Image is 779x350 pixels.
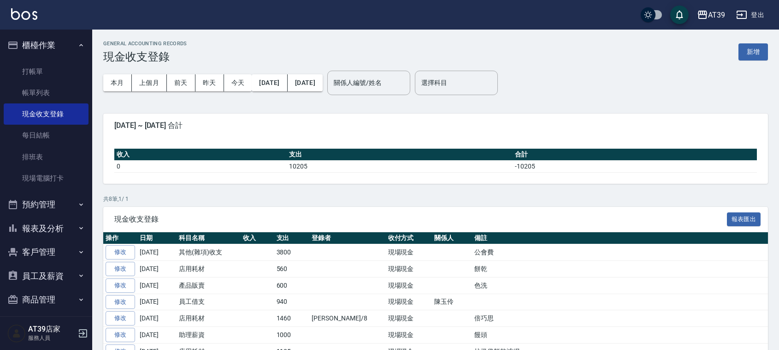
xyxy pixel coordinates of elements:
h2: GENERAL ACCOUNTING RECORDS [103,41,187,47]
td: 560 [274,261,310,278]
img: Logo [11,8,37,20]
td: -10205 [513,160,757,172]
td: 員工借支 [177,294,241,310]
a: 每日結帳 [4,125,89,146]
h5: AT39店家 [28,325,75,334]
td: 店用耗材 [177,261,241,278]
th: 日期 [137,232,177,244]
td: 1000 [274,327,310,344]
th: 收付方式 [386,232,432,244]
td: 3800 [274,244,310,261]
td: 10205 [287,160,513,172]
button: 昨天 [195,74,224,91]
a: 現金收支登錄 [4,103,89,125]
button: 今天 [224,74,252,91]
th: 登錄者 [309,232,385,244]
img: Person [7,324,26,343]
button: 報表匯出 [727,212,761,227]
th: 支出 [274,232,310,244]
td: 0 [114,160,287,172]
button: 員工及薪資 [4,264,89,288]
td: 饅頭 [472,327,768,344]
th: 收入 [114,149,287,161]
button: 上個月 [132,74,167,91]
td: 其他(雜項)收支 [177,244,241,261]
td: [DATE] [137,244,177,261]
a: 修改 [106,328,135,342]
a: 修改 [106,262,135,276]
a: 修改 [106,311,135,326]
th: 支出 [287,149,513,161]
a: 修改 [106,295,135,309]
td: 餅乾 [472,261,768,278]
th: 收入 [241,232,274,244]
a: 報表匯出 [727,214,761,223]
td: 現場現金 [386,327,432,344]
a: 打帳單 [4,61,89,82]
span: 現金收支登錄 [114,215,727,224]
div: AT39 [708,9,725,21]
td: 產品販賣 [177,277,241,294]
p: 共 8 筆, 1 / 1 [103,195,768,203]
th: 關係人 [432,232,472,244]
th: 備註 [472,232,768,244]
a: 現場電腦打卡 [4,168,89,189]
a: 帳單列表 [4,82,89,103]
p: 服務人員 [28,334,75,342]
td: 現場現金 [386,294,432,310]
td: [DATE] [137,277,177,294]
button: AT39 [693,6,729,24]
td: 公會費 [472,244,768,261]
span: [DATE] ~ [DATE] 合計 [114,121,757,130]
button: 本月 [103,74,132,91]
td: 1460 [274,310,310,327]
td: 店用耗材 [177,310,241,327]
td: 助理薪資 [177,327,241,344]
a: 修改 [106,278,135,293]
td: [DATE] [137,310,177,327]
button: 前天 [167,74,195,91]
button: 商品管理 [4,288,89,312]
td: [DATE] [137,327,177,344]
h3: 現金收支登錄 [103,50,187,63]
td: [DATE] [137,294,177,310]
button: 報表及分析 [4,217,89,241]
a: 修改 [106,245,135,259]
button: 新增 [738,43,768,60]
button: 櫃檯作業 [4,33,89,57]
td: 現場現金 [386,310,432,327]
th: 合計 [513,149,757,161]
td: [PERSON_NAME]/8 [309,310,385,327]
button: 登出 [732,6,768,24]
td: 色洗 [472,277,768,294]
td: 倍巧思 [472,310,768,327]
button: [DATE] [252,74,287,91]
td: 現場現金 [386,277,432,294]
td: 600 [274,277,310,294]
button: 預約管理 [4,193,89,217]
td: 940 [274,294,310,310]
th: 操作 [103,232,137,244]
th: 科目名稱 [177,232,241,244]
td: 陳玉伶 [432,294,472,310]
td: [DATE] [137,261,177,278]
td: 現場現金 [386,261,432,278]
button: save [670,6,689,24]
button: 客戶管理 [4,240,89,264]
a: 排班表 [4,146,89,168]
button: [DATE] [288,74,323,91]
a: 新增 [738,47,768,56]
td: 現場現金 [386,244,432,261]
